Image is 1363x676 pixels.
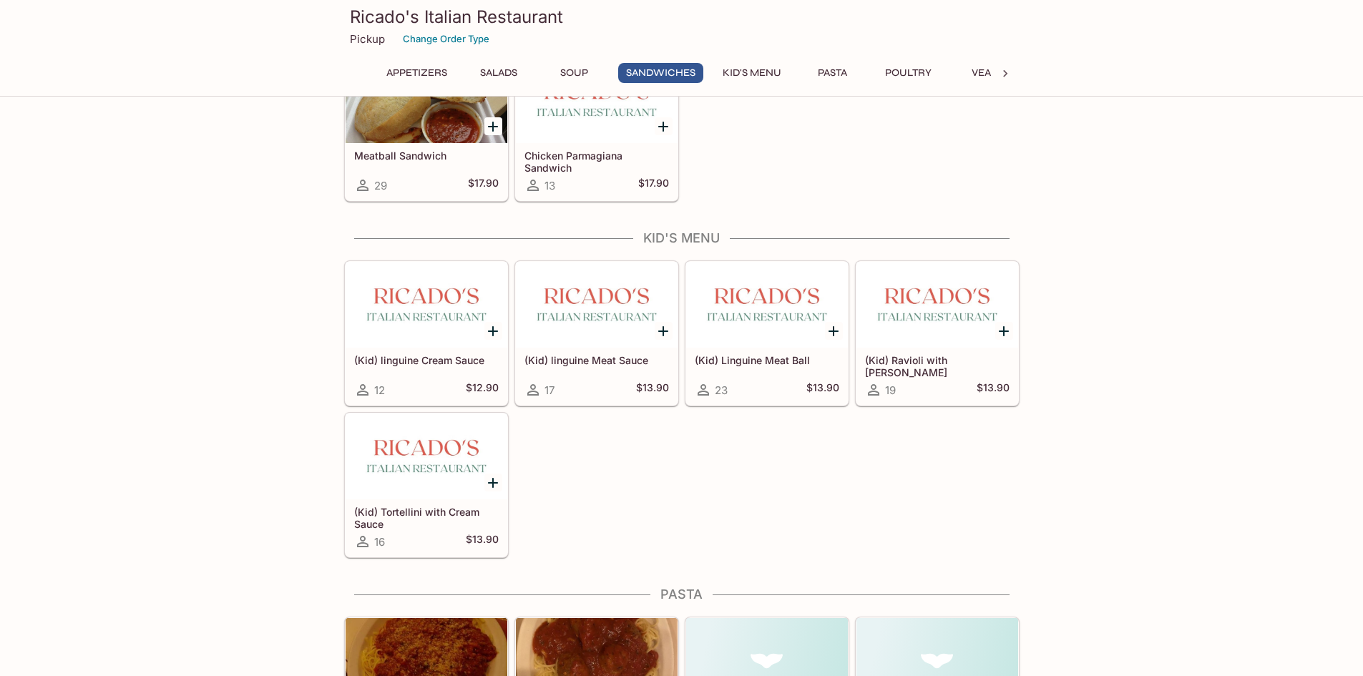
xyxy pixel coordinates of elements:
span: 29 [374,179,387,192]
a: (Kid) linguine Meat Sauce17$13.90 [515,261,678,406]
h4: Pasta [344,587,1020,602]
h5: $13.90 [466,533,499,550]
button: Add (Kid) Ravioli with Marinara Sauce [995,322,1013,340]
h3: Ricado's Italian Restaurant [350,6,1014,28]
button: Pasta [801,63,865,83]
h5: Meatball Sandwich [354,150,499,162]
div: Meatball Sandwich [346,57,507,143]
p: Pickup [350,32,385,46]
span: 12 [374,383,385,397]
div: (Kid) Ravioli with Marinara Sauce [856,262,1018,348]
button: Soup [542,63,607,83]
button: Change Order Type [396,28,496,50]
h5: (Kid) Ravioli with [PERSON_NAME] [865,354,1010,378]
h5: Chicken Parmagiana Sandwich [524,150,669,173]
h5: (Kid) Linguine Meat Ball [695,354,839,366]
span: 19 [885,383,896,397]
button: Poultry [876,63,941,83]
a: (Kid) Tortellini with Cream Sauce16$13.90 [345,413,508,557]
div: (Kid) linguine Cream Sauce [346,262,507,348]
div: (Kid) linguine Meat Sauce [516,262,678,348]
button: Add Chicken Parmagiana Sandwich [655,117,673,135]
h5: $13.90 [806,381,839,398]
button: Add (Kid) linguine Meat Sauce [655,322,673,340]
span: 23 [715,383,728,397]
a: (Kid) linguine Cream Sauce12$12.90 [345,261,508,406]
div: (Kid) Linguine Meat Ball [686,262,848,348]
span: 16 [374,535,385,549]
h5: $13.90 [636,381,669,398]
h5: (Kid) linguine Meat Sauce [524,354,669,366]
span: 13 [544,179,555,192]
button: Add (Kid) Tortellini with Cream Sauce [484,474,502,491]
a: (Kid) Ravioli with [PERSON_NAME]19$13.90 [856,261,1019,406]
button: Kid's Menu [715,63,789,83]
button: Add Meatball Sandwich [484,117,502,135]
a: Chicken Parmagiana Sandwich13$17.90 [515,57,678,201]
div: (Kid) Tortellini with Cream Sauce [346,413,507,499]
h4: Kid's Menu [344,230,1020,246]
h5: $13.90 [977,381,1010,398]
button: Salads [466,63,531,83]
button: Sandwiches [618,63,703,83]
div: Chicken Parmagiana Sandwich [516,57,678,143]
h5: $17.90 [638,177,669,194]
button: Add (Kid) Linguine Meat Ball [825,322,843,340]
button: Veal [952,63,1017,83]
h5: $12.90 [466,381,499,398]
button: Add (Kid) linguine Cream Sauce [484,322,502,340]
h5: (Kid) Tortellini with Cream Sauce [354,506,499,529]
a: (Kid) Linguine Meat Ball23$13.90 [685,261,849,406]
a: Meatball Sandwich29$17.90 [345,57,508,201]
h5: (Kid) linguine Cream Sauce [354,354,499,366]
h5: $17.90 [468,177,499,194]
span: 17 [544,383,555,397]
button: Appetizers [378,63,455,83]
